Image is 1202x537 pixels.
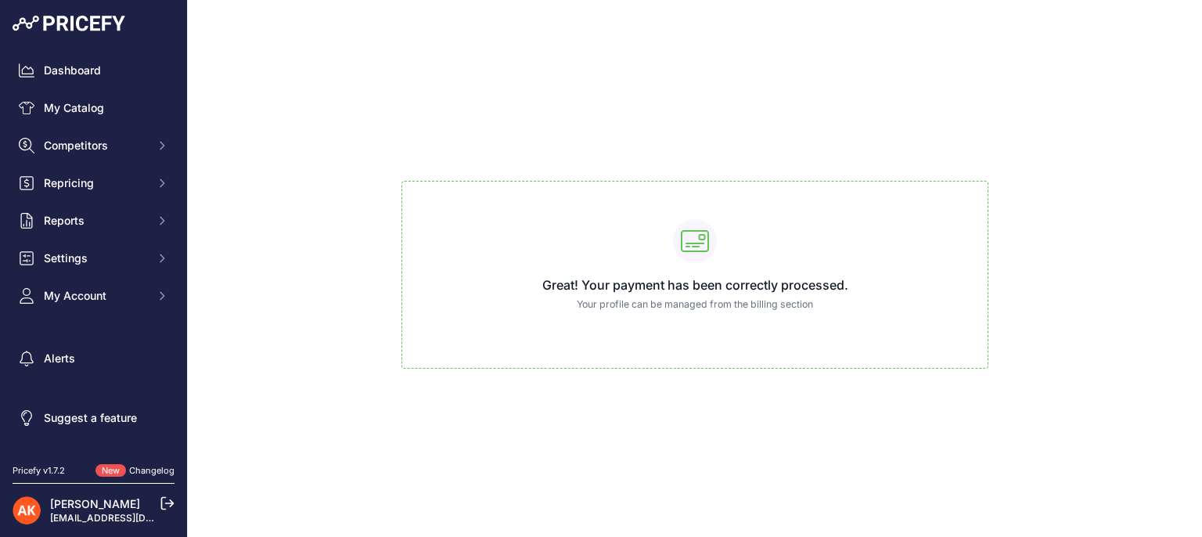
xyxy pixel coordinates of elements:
a: Alerts [13,344,175,373]
p: Your profile can be managed from the billing section [415,297,975,312]
button: Reports [13,207,175,235]
span: Reports [44,213,146,229]
button: Settings [13,244,175,272]
nav: Sidebar [13,56,175,445]
a: [PERSON_NAME] [50,497,140,510]
a: Dashboard [13,56,175,85]
span: New [95,464,126,478]
button: Repricing [13,169,175,197]
button: Competitors [13,132,175,160]
div: Pricefy v1.7.2 [13,464,65,478]
a: [EMAIL_ADDRESS][DOMAIN_NAME] [50,512,214,524]
a: Suggest a feature [13,404,175,432]
button: My Account [13,282,175,310]
span: Repricing [44,175,146,191]
a: Changelog [129,465,175,476]
img: Pricefy Logo [13,16,125,31]
a: My Catalog [13,94,175,122]
h3: Great! Your payment has been correctly processed. [415,276,975,294]
span: Settings [44,250,146,266]
span: Competitors [44,138,146,153]
span: My Account [44,288,146,304]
